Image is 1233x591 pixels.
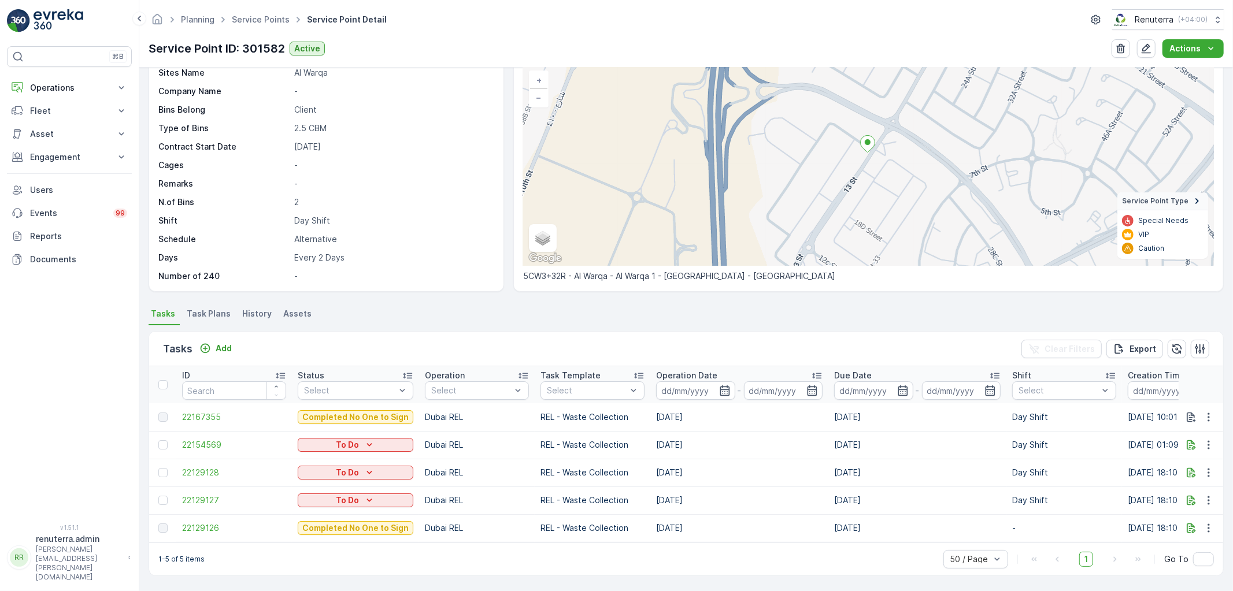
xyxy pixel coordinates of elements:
p: [DATE] [294,141,491,153]
p: Schedule [158,233,290,245]
p: - [294,270,491,282]
p: Shift [158,215,290,226]
button: To Do [298,493,413,507]
button: Engagement [7,146,132,169]
p: Select [547,385,627,396]
p: Operations [30,82,109,94]
p: Day Shift [1012,411,1116,423]
p: Users [30,184,127,196]
p: Company Name [158,86,290,97]
input: dd/mm/yyyy [744,381,823,400]
p: Day Shift [1012,439,1116,451]
p: Type of Bins [158,122,290,134]
p: Documents [30,254,127,265]
span: Go To [1164,553,1188,565]
button: Fleet [7,99,132,122]
input: dd/mm/yyyy [922,381,1001,400]
button: Export [1106,340,1163,358]
span: 22129126 [182,522,286,534]
p: ( +04:00 ) [1178,15,1208,24]
p: Caution [1138,244,1164,253]
td: [DATE] [650,514,828,542]
a: Open this area in Google Maps (opens a new window) [526,251,564,266]
p: Cages [158,159,290,171]
button: Active [290,42,325,55]
td: [DATE] [828,514,1006,542]
a: 22129127 [182,495,286,506]
p: Every 2 Days [294,252,491,263]
p: Clear Filters [1045,343,1095,355]
p: Bins Belong [158,104,290,116]
a: 22129128 [182,467,286,478]
input: dd/mm/yyyy [1128,381,1207,400]
p: Actions [1169,43,1201,54]
p: 99 [116,209,125,218]
button: Add [195,341,236,355]
p: Status [298,370,324,381]
input: dd/mm/yyyy [834,381,913,400]
div: Toggle Row Selected [158,523,168,533]
span: 1 [1079,552,1093,567]
a: 22154569 [182,439,286,451]
a: Service Points [232,14,290,24]
img: logo_light-DOdMpM7g.png [34,9,83,32]
p: Day Shift [294,215,491,226]
p: Dubai REL [425,439,529,451]
p: REL - Waste Collection [540,522,645,534]
p: Tasks [163,341,192,357]
p: Number of 240 [158,270,290,282]
div: Toggle Row Selected [158,412,168,422]
p: Select [431,385,511,396]
p: Renuterra [1135,14,1173,25]
p: Operation [425,370,465,381]
span: Service Point Detail [305,14,389,25]
td: [DATE] [650,403,828,431]
p: To Do [336,495,359,506]
p: REL - Waste Collection [540,495,645,506]
p: To Do [336,467,359,478]
p: N.of Bins [158,196,290,208]
button: Renuterra(+04:00) [1112,9,1224,30]
p: - [294,159,491,171]
p: Dubai REL [425,495,529,506]
p: Fleet [30,105,109,117]
a: Layers [530,225,556,251]
button: Clear Filters [1021,340,1102,358]
p: - [294,86,491,97]
span: Assets [283,308,312,319]
p: Task Template [540,370,601,381]
p: ID [182,370,190,381]
a: Planning [181,14,214,24]
p: To Do [336,439,359,451]
p: Reports [30,231,127,242]
a: Homepage [151,17,164,27]
a: Reports [7,225,132,248]
p: Alternative [294,233,491,245]
p: 2 [294,196,491,208]
p: Client [294,104,491,116]
td: [DATE] [650,459,828,486]
a: Users [7,179,132,202]
button: Operations [7,76,132,99]
p: Select [304,385,395,396]
p: - [916,384,920,397]
p: Export [1130,343,1156,355]
p: Due Date [834,370,872,381]
p: REL - Waste Collection [540,439,645,451]
summary: Service Point Type [1117,192,1208,210]
button: Completed No One to Sign [298,410,413,424]
span: 22167355 [182,411,286,423]
a: Zoom In [530,72,547,89]
div: Toggle Row Selected [158,440,168,449]
p: renuterra.admin [36,533,123,545]
p: Day Shift [1012,467,1116,478]
p: Al Warqa [294,67,491,79]
p: Days [158,252,290,263]
button: RRrenuterra.admin[PERSON_NAME][EMAIL_ADDRESS][PERSON_NAME][DOMAIN_NAME] [7,533,132,582]
p: Day Shift [1012,495,1116,506]
p: Service Point ID: 301582 [149,40,285,57]
p: 5CW3+32R - Al Warqa - Al Warqa 1 - [GEOGRAPHIC_DATA] - [GEOGRAPHIC_DATA] [523,270,1214,282]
